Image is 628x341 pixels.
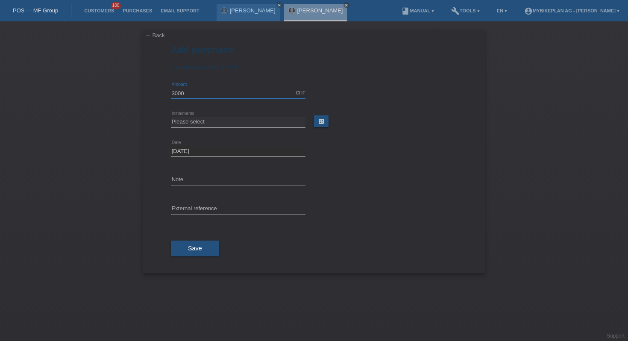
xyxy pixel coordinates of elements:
[296,90,305,95] div: CHF
[397,8,438,13] a: bookManual ▾
[607,333,625,339] a: Support
[524,7,533,15] i: account_circle
[277,3,282,7] i: close
[171,241,219,257] button: Save
[118,8,156,13] a: Purchases
[401,7,410,15] i: book
[171,64,457,70] div: Available amount:
[145,32,165,38] a: ← Back
[297,7,343,14] a: [PERSON_NAME]
[344,3,349,7] i: close
[447,8,484,13] a: buildTools ▾
[276,2,282,8] a: close
[215,64,239,70] span: CHF 0.00
[13,7,58,14] a: POS — MF Group
[111,2,121,9] span: 100
[314,115,329,127] a: calculate
[156,8,203,13] a: Email Support
[188,245,202,252] span: Save
[318,118,325,125] i: calculate
[171,44,457,55] h1: Add purchase
[493,8,511,13] a: EN ▾
[451,7,460,15] i: build
[343,2,349,8] a: close
[230,7,276,14] a: [PERSON_NAME]
[80,8,118,13] a: Customers
[520,8,624,13] a: account_circleMybikeplan AG - [PERSON_NAME] ▾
